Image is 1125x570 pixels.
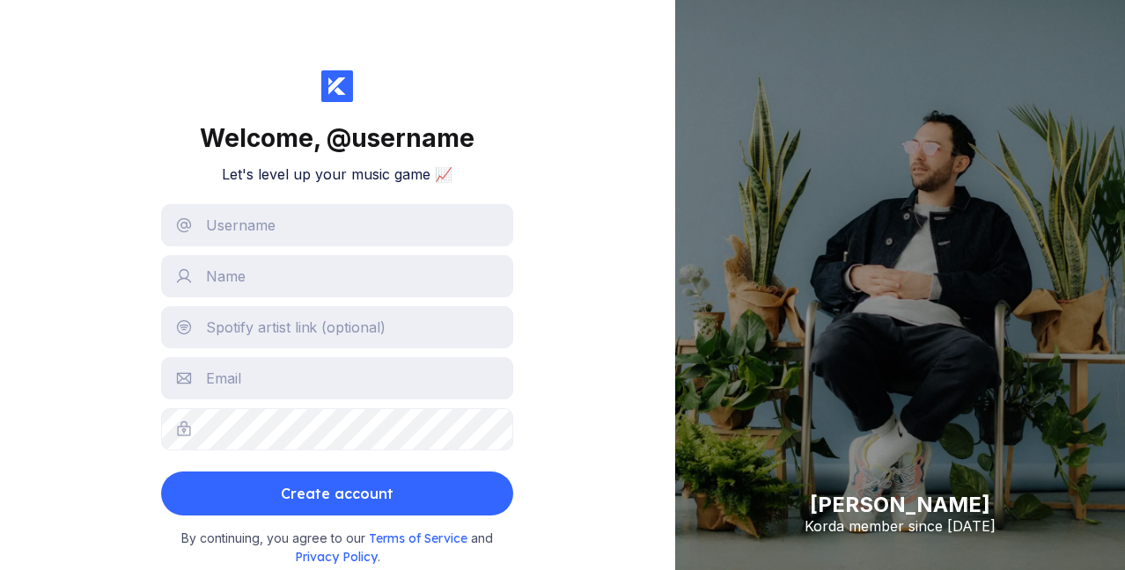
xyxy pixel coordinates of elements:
a: Privacy Policy [295,549,378,564]
span: username [351,123,474,153]
h2: Let's level up your music game 📈 [222,165,452,183]
input: Spotify artist link (optional) [161,306,513,348]
span: @ [327,123,351,153]
input: Name [161,255,513,297]
span: Privacy Policy [295,549,378,565]
div: Welcome, [200,123,474,153]
a: Terms of Service [369,530,471,545]
input: Email [161,357,513,399]
small: By continuing, you agree to our and . [170,530,504,566]
div: Create account [281,476,393,511]
div: Korda member since [DATE] [805,517,996,535]
div: [PERSON_NAME] [805,492,996,517]
input: Username [161,204,513,246]
button: Create account [161,471,513,515]
span: Terms of Service [369,530,471,546]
